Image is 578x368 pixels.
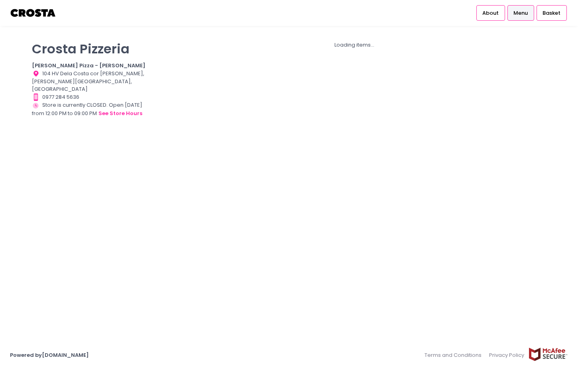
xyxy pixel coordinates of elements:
span: Menu [513,9,528,17]
img: mcafee-secure [528,347,568,361]
div: 0977 284 5636 [32,93,153,101]
div: Store is currently CLOSED. Open [DATE] from 12:00 PM to 09:00 PM [32,101,153,118]
a: Terms and Conditions [425,347,486,363]
p: Crosta Pizzeria [32,41,153,57]
div: 104 HV Dela Costa cor [PERSON_NAME], [PERSON_NAME][GEOGRAPHIC_DATA], [GEOGRAPHIC_DATA] [32,70,153,93]
a: Powered by[DOMAIN_NAME] [10,351,89,359]
button: see store hours [98,109,143,118]
b: [PERSON_NAME] Pizza - [PERSON_NAME] [32,62,145,69]
img: logo [10,6,57,20]
div: Loading items... [163,41,546,49]
a: Menu [507,5,534,20]
a: About [476,5,505,20]
span: Basket [543,9,560,17]
a: Privacy Policy [486,347,529,363]
span: About [482,9,499,17]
